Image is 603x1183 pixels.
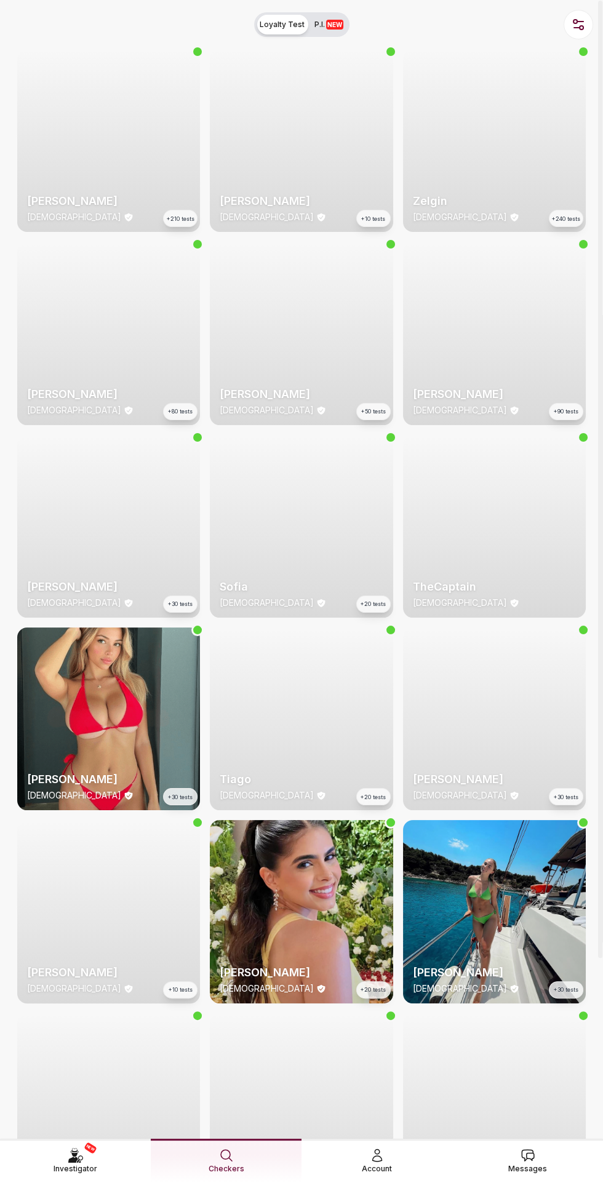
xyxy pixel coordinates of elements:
[220,982,314,995] p: [DEMOGRAPHIC_DATA]
[314,20,343,30] span: P.I.
[260,20,305,30] span: Loyalty Test
[168,600,193,608] span: +30 tests
[168,407,193,416] span: +80 tests
[17,49,200,232] img: checker
[27,964,190,981] h2: [PERSON_NAME]
[220,211,314,223] p: [DEMOGRAPHIC_DATA]
[17,435,200,618] img: checker
[413,771,576,788] h2: [PERSON_NAME]
[168,793,193,802] span: +30 tests
[17,49,200,232] a: thumbchecker[PERSON_NAME][DEMOGRAPHIC_DATA]+210 tests
[169,986,193,994] span: +10 tests
[54,1163,97,1175] span: Investigator
[27,211,121,223] p: [DEMOGRAPHIC_DATA]
[210,49,393,232] img: checker
[210,435,393,618] a: thumbcheckerSofia[DEMOGRAPHIC_DATA]+20 tests
[220,789,314,802] p: [DEMOGRAPHIC_DATA]
[301,1139,452,1182] a: Account
[413,578,576,595] h2: TheCaptain
[413,404,507,416] p: [DEMOGRAPHIC_DATA]
[220,578,383,595] h2: Sofia
[361,986,386,994] span: +20 tests
[361,407,386,416] span: +50 tests
[552,215,580,223] span: +240 tests
[403,820,586,1003] img: checker
[403,49,586,232] a: thumbcheckerZelgin[DEMOGRAPHIC_DATA]+240 tests
[413,597,507,609] p: [DEMOGRAPHIC_DATA]
[27,404,121,416] p: [DEMOGRAPHIC_DATA]
[210,820,393,1003] a: thumbchecker[PERSON_NAME][DEMOGRAPHIC_DATA]+20 tests
[84,1142,97,1154] span: NEW
[361,215,385,223] span: +10 tests
[413,211,507,223] p: [DEMOGRAPHIC_DATA]
[452,1139,603,1182] a: Messages
[220,193,383,210] h2: [PERSON_NAME]
[403,627,586,810] img: checker
[554,986,578,994] span: +30 tests
[403,242,586,424] img: checker
[210,435,393,618] img: checker
[27,597,121,609] p: [DEMOGRAPHIC_DATA]
[554,407,578,416] span: +90 tests
[413,789,507,802] p: [DEMOGRAPHIC_DATA]
[27,386,190,403] h2: [PERSON_NAME]
[403,820,586,1003] a: thumbchecker[PERSON_NAME][DEMOGRAPHIC_DATA]+30 tests
[508,1163,547,1175] span: Messages
[17,627,200,810] a: thumbchecker[PERSON_NAME][DEMOGRAPHIC_DATA]+30 tests
[403,435,586,618] a: thumbcheckerTheCaptain[DEMOGRAPHIC_DATA]
[361,600,386,608] span: +20 tests
[210,49,393,232] a: thumbchecker[PERSON_NAME][DEMOGRAPHIC_DATA]+10 tests
[17,820,200,1003] img: checker
[403,242,586,424] a: thumbchecker[PERSON_NAME][DEMOGRAPHIC_DATA]+90 tests
[210,627,393,810] a: thumbcheckerTiago[DEMOGRAPHIC_DATA]+20 tests
[27,789,121,802] p: [DEMOGRAPHIC_DATA]
[210,820,393,1003] img: checker
[210,627,393,810] img: checker
[361,793,386,802] span: +20 tests
[220,386,383,403] h2: [PERSON_NAME]
[326,20,343,30] span: NEW
[403,435,586,618] img: checker
[27,578,190,595] h2: [PERSON_NAME]
[27,982,121,995] p: [DEMOGRAPHIC_DATA]
[209,1163,244,1175] span: Checkers
[403,627,586,810] a: thumbchecker[PERSON_NAME][DEMOGRAPHIC_DATA]+30 tests
[17,242,200,424] a: thumbchecker[PERSON_NAME][DEMOGRAPHIC_DATA]+80 tests
[27,193,190,210] h2: [PERSON_NAME]
[167,215,194,223] span: +210 tests
[27,771,190,788] h2: [PERSON_NAME]
[17,435,200,618] a: thumbchecker[PERSON_NAME][DEMOGRAPHIC_DATA]+30 tests
[362,1163,392,1175] span: Account
[210,242,393,424] img: checker
[17,242,200,424] img: checker
[17,627,200,810] img: checker
[210,242,393,424] a: thumbchecker[PERSON_NAME][DEMOGRAPHIC_DATA]+50 tests
[151,1139,301,1182] a: Checkers
[220,964,383,981] h2: [PERSON_NAME]
[413,982,507,995] p: [DEMOGRAPHIC_DATA]
[554,793,578,802] span: +30 tests
[220,404,314,416] p: [DEMOGRAPHIC_DATA]
[413,386,576,403] h2: [PERSON_NAME]
[403,49,586,232] img: checker
[220,597,314,609] p: [DEMOGRAPHIC_DATA]
[17,820,200,1003] a: thumbchecker[PERSON_NAME][DEMOGRAPHIC_DATA]+10 tests
[413,193,576,210] h2: Zelgin
[220,771,383,788] h2: Tiago
[413,964,576,981] h2: [PERSON_NAME]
